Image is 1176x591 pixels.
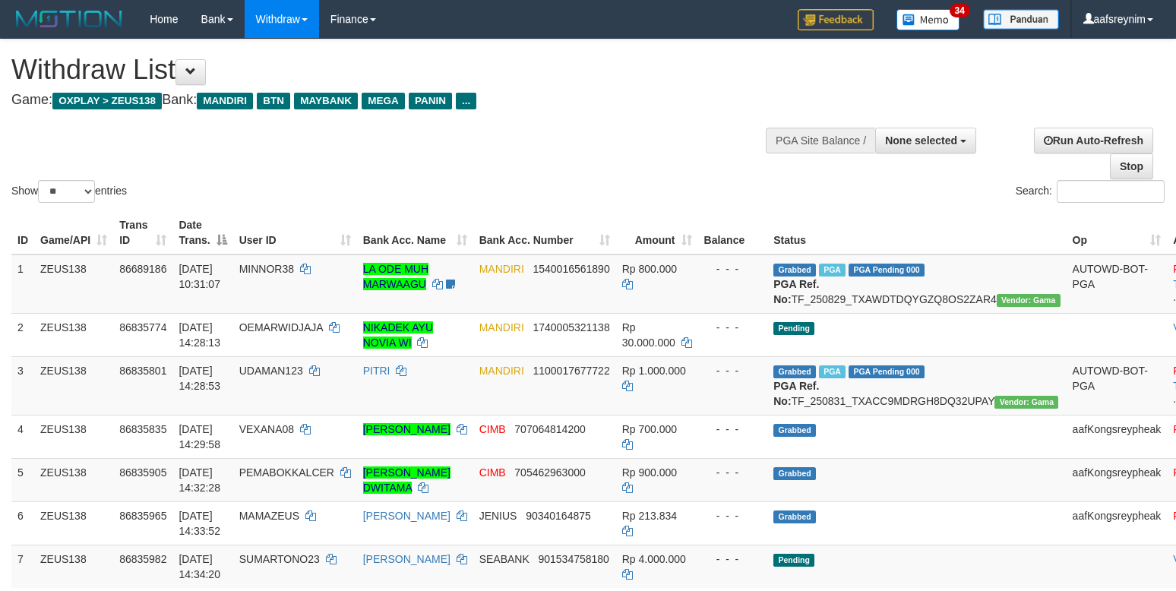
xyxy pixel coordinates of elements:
span: Grabbed [773,365,816,378]
span: MEGA [362,93,405,109]
span: Grabbed [773,510,816,523]
td: aafKongsreypheak [1067,501,1168,545]
span: Rp 30.000.000 [622,321,675,349]
span: PEMABOKKALCER [239,466,334,479]
th: Game/API: activate to sort column ascending [34,211,113,254]
span: [DATE] 14:34:20 [179,553,220,580]
td: 3 [11,356,34,415]
span: Copy 707064814200 to clipboard [514,423,585,435]
b: PGA Ref. No: [773,380,819,407]
td: 2 [11,313,34,356]
td: ZEUS138 [34,313,113,356]
th: Bank Acc. Number: activate to sort column ascending [473,211,616,254]
a: [PERSON_NAME] [363,553,450,565]
span: [DATE] 14:28:13 [179,321,220,349]
span: Rp 800.000 [622,263,677,275]
span: Marked by aafsreyleap [819,365,846,378]
a: [PERSON_NAME] DWITAMA [363,466,450,494]
th: ID [11,211,34,254]
div: - - - [704,508,762,523]
span: Rp 4.000.000 [622,553,686,565]
span: Grabbed [773,264,816,277]
span: SUMARTONO23 [239,553,320,565]
span: Rp 900.000 [622,466,677,479]
span: [DATE] 14:28:53 [179,365,220,392]
a: Stop [1110,153,1153,179]
h4: Game: Bank: [11,93,769,108]
span: PGA Pending [849,264,925,277]
th: Date Trans.: activate to sort column descending [172,211,232,254]
span: Copy 90340164875 to clipboard [526,510,591,522]
td: ZEUS138 [34,501,113,545]
span: PANIN [409,93,452,109]
img: Button%20Memo.svg [896,9,960,30]
span: Vendor URL: https://trx31.1velocity.biz [994,396,1058,409]
td: 4 [11,415,34,458]
span: UDAMAN123 [239,365,303,377]
span: Copy 1540016561890 to clipboard [533,263,609,275]
span: Copy 705462963000 to clipboard [514,466,585,479]
td: AUTOWD-BOT-PGA [1067,254,1168,314]
td: AUTOWD-BOT-PGA [1067,356,1168,415]
span: MANDIRI [197,93,253,109]
span: Grabbed [773,424,816,437]
a: [PERSON_NAME] [363,510,450,522]
span: MANDIRI [479,263,524,275]
span: VEXANA08 [239,423,294,435]
label: Search: [1016,180,1165,203]
span: CIMB [479,423,506,435]
span: Rp 1.000.000 [622,365,686,377]
span: 86835965 [119,510,166,522]
div: - - - [704,422,762,437]
span: Copy 1740005321138 to clipboard [533,321,609,333]
span: CIMB [479,466,506,479]
td: 6 [11,501,34,545]
div: PGA Site Balance / [766,128,875,153]
span: Copy 1100017677722 to clipboard [533,365,609,377]
span: 86835905 [119,466,166,479]
span: Pending [773,322,814,335]
img: panduan.png [983,9,1059,30]
td: 7 [11,545,34,588]
td: aafKongsreypheak [1067,458,1168,501]
span: MAYBANK [294,93,358,109]
span: MINNOR38 [239,263,294,275]
th: Balance [698,211,768,254]
span: Copy 901534758180 to clipboard [538,553,609,565]
span: Pending [773,554,814,567]
span: [DATE] 10:31:07 [179,263,220,290]
span: 86835801 [119,365,166,377]
b: PGA Ref. No: [773,278,819,305]
div: - - - [704,363,762,378]
a: LA ODE MUH MARWAAGU [363,263,428,290]
a: NIKADEK AYU NOVIA WI [363,321,433,349]
th: Bank Acc. Name: activate to sort column ascending [357,211,473,254]
td: 1 [11,254,34,314]
span: JENIUS [479,510,517,522]
th: Amount: activate to sort column ascending [616,211,698,254]
span: 86689186 [119,263,166,275]
span: BTN [257,93,290,109]
td: TF_250829_TXAWDTDQYGZQ8OS2ZAR4 [767,254,1066,314]
span: None selected [885,134,957,147]
span: [DATE] 14:33:52 [179,510,220,537]
span: Marked by aafkaynarin [819,264,846,277]
span: ... [456,93,476,109]
span: MANDIRI [479,365,524,377]
span: MANDIRI [479,321,524,333]
span: 86835982 [119,553,166,565]
td: ZEUS138 [34,356,113,415]
span: MAMAZEUS [239,510,299,522]
div: - - - [704,551,762,567]
div: - - - [704,465,762,480]
span: Grabbed [773,467,816,480]
th: Op: activate to sort column ascending [1067,211,1168,254]
a: Run Auto-Refresh [1034,128,1153,153]
span: 86835774 [119,321,166,333]
th: Trans ID: activate to sort column ascending [113,211,172,254]
td: aafKongsreypheak [1067,415,1168,458]
span: OEMARWIDJAJA [239,321,323,333]
h1: Withdraw List [11,55,769,85]
th: Status [767,211,1066,254]
span: OXPLAY > ZEUS138 [52,93,162,109]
